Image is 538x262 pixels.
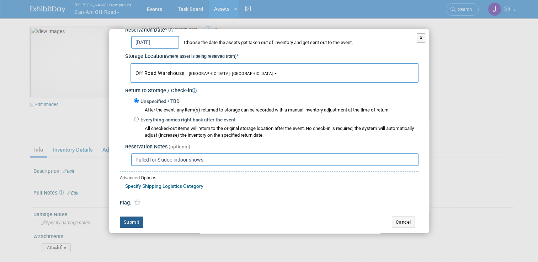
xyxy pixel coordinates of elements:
[120,217,143,228] button: Submit
[169,144,190,149] span: (optional)
[120,200,131,206] span: Flag:
[131,36,179,49] input: Reservation Date
[165,54,236,59] small: (where asset is being reserved from)
[125,183,203,189] a: Specify Shipping Logistics Category
[185,71,273,76] span: [GEOGRAPHIC_DATA], [GEOGRAPHIC_DATA]
[139,116,236,124] label: Everything comes right back after the event
[125,83,419,95] div: Return to Storage / Check-in
[392,217,415,228] button: Cancel
[135,70,273,76] span: Off Road Warehouse
[145,125,419,139] div: All checked-out items will return to the original storage location after the event. No check-in i...
[130,63,419,83] button: Off Road Warehouse[GEOGRAPHIC_DATA], [GEOGRAPHIC_DATA]
[180,40,353,45] span: Choose the date the assets get taken out of inventory and get sent out to the event.
[120,175,419,181] div: Advanced Options
[134,105,419,114] div: After the event, any item(s) returned to storage can be recorded with a manual inventory adjustme...
[125,49,419,60] div: Storage Location
[125,144,167,150] span: Reservation Notes
[139,98,180,105] label: Unspecified / TBD
[417,33,426,43] button: X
